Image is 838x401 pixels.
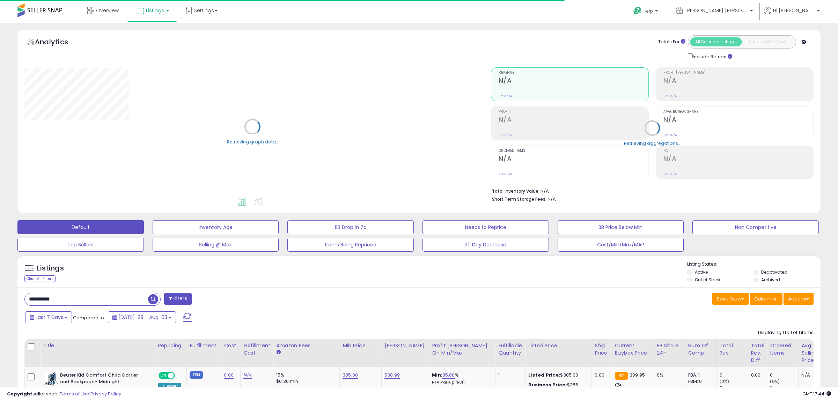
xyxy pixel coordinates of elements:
[695,277,720,283] label: Out of Stock
[7,391,32,397] strong: Copyright
[384,342,426,349] div: [PERSON_NAME]
[227,139,278,145] div: Retrieving graph data..
[628,1,665,23] a: Help
[343,342,378,349] div: Min Price
[276,342,337,349] div: Amazon Fees
[742,37,794,46] button: Listings With Cost
[36,314,63,321] span: Last 7 Days
[429,339,495,367] th: The percentage added to the cost of goods (COGS) that forms the calculator for Min & Max prices.
[558,238,684,252] button: Cost/Min/Max/MAP
[595,372,606,378] div: 0.00
[558,220,684,234] button: BB Price Below Min
[644,8,653,14] span: Help
[712,293,749,305] button: Save View
[690,37,742,46] button: All Selected Listings
[190,342,218,349] div: Fulfillment
[751,342,764,364] div: Total Rev. Diff.
[190,371,203,379] small: FBM
[287,220,414,234] button: BB Drop in 7d
[770,372,798,378] div: 0
[276,372,334,378] div: 15%
[17,220,144,234] button: Default
[754,295,776,302] span: Columns
[432,342,492,357] div: Profit [PERSON_NAME] on Min/Max
[146,7,164,14] span: Listings
[683,52,740,60] div: Include Returns
[153,220,279,234] button: Inventory Age
[528,372,560,378] b: Listed Price:
[159,373,168,379] span: ON
[761,277,780,283] label: Archived
[770,379,780,384] small: (0%)
[687,261,821,268] p: Listing States:
[43,342,152,349] div: Title
[174,373,185,379] span: OFF
[720,385,748,391] div: 0
[657,372,680,378] div: 0%
[615,372,628,380] small: FBA
[801,372,824,378] div: N/A
[658,39,685,45] div: Totals For
[630,372,645,378] span: 309.95
[287,238,414,252] button: Items Being Repriced
[773,7,815,14] span: Hi [PERSON_NAME]
[343,372,358,379] a: 385.00
[158,383,181,389] div: Follow BB *
[108,311,176,323] button: [DATE]-28 - Aug-03
[498,342,522,357] div: Fulfillable Quantity
[164,293,191,305] button: Filters
[422,238,549,252] button: 30 Day Decrease
[24,275,56,282] div: Clear All Filters
[688,342,714,357] div: Num of Comp.
[750,293,782,305] button: Columns
[90,391,121,397] a: Privacy Policy
[761,269,787,275] label: Deactivated
[37,263,64,273] h5: Listings
[384,372,400,379] a: 538.99
[720,342,745,357] div: Total Rev.
[432,372,490,385] div: %
[770,385,798,391] div: 0
[770,342,795,357] div: Ordered Items
[595,342,609,357] div: Ship Price
[422,220,549,234] button: Needs to Reprice
[695,269,708,275] label: Active
[801,342,827,364] div: Avg Selling Price
[688,372,711,378] div: FBA: 1
[720,372,748,378] div: 0
[528,382,586,388] div: $385
[692,220,819,234] button: Non Competitive
[615,342,651,357] div: Current Buybox Price
[17,238,144,252] button: Top Sellers
[25,311,72,323] button: Last 7 Days
[60,391,89,397] a: Terms of Use
[224,342,237,349] div: Cost
[528,342,589,349] div: Listed Price
[751,372,762,378] div: 0.00
[528,372,586,378] div: $385.00
[73,314,105,321] span: Compared to:
[35,37,82,49] h5: Analytics
[498,372,520,378] div: 1
[720,379,729,384] small: (0%)
[224,372,234,379] a: 0.00
[624,140,680,146] div: Retrieving aggregations..
[633,6,642,15] i: Get Help
[432,380,490,385] p: N/A Markup (ROI)
[442,372,455,379] a: 85.00
[688,378,711,385] div: FBM: 0
[276,378,334,385] div: $0.30 min
[7,391,121,398] div: seller snap | |
[276,349,280,356] small: Amazon Fees.
[243,342,270,357] div: Fulfillment Cost
[153,238,279,252] button: Selling @ Max
[528,381,567,388] b: Business Price:
[45,372,58,386] img: 41KriP6UQAL._SL40_.jpg
[685,7,748,14] span: [PERSON_NAME] [PERSON_NAME]
[158,342,184,349] div: Repricing
[764,7,820,23] a: Hi [PERSON_NAME]
[60,372,145,387] b: Deuter Kid Comfort Child Carrier and Backpack - Midnight
[432,372,442,378] b: Min:
[243,372,252,379] a: N/A
[657,342,682,357] div: BB Share 24h.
